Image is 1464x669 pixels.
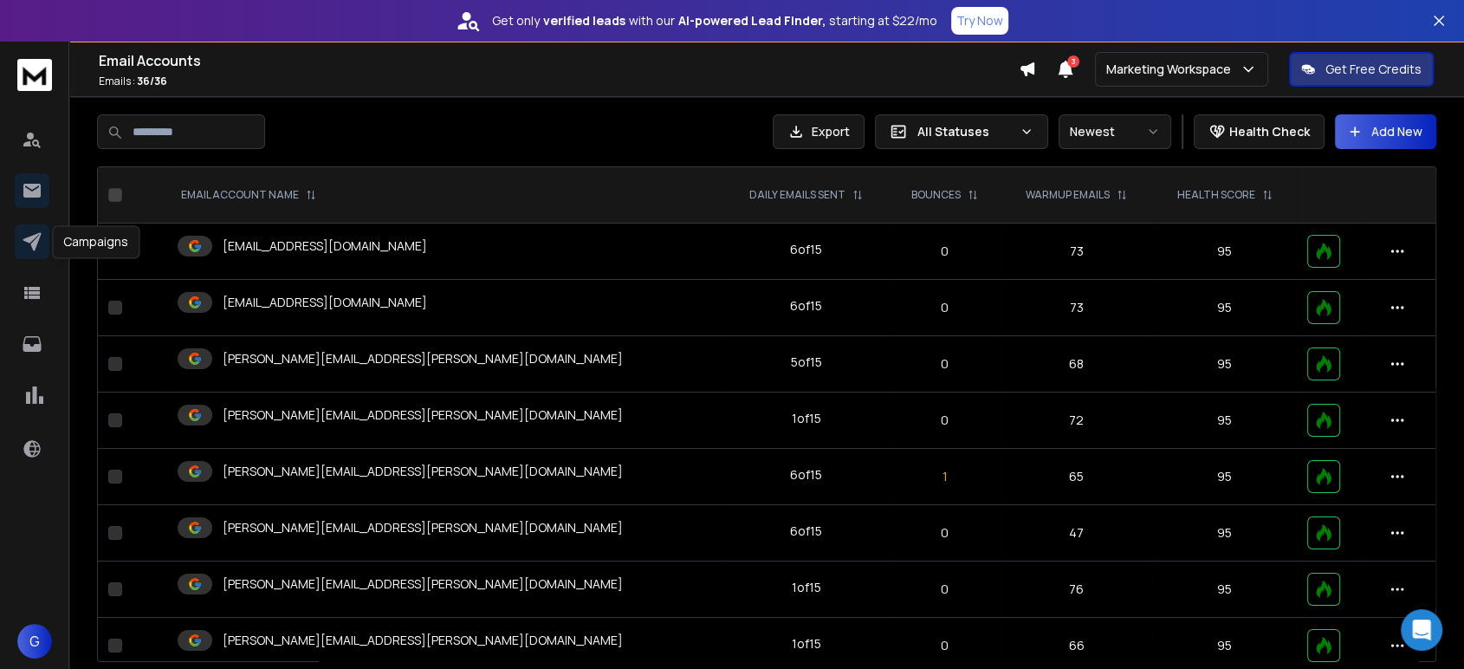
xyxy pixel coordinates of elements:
td: 76 [1001,562,1152,618]
span: 3 [1067,55,1079,68]
div: 6 of 15 [790,466,822,484]
button: G [17,624,52,659]
td: 72 [1001,393,1152,449]
p: 0 [900,637,990,654]
td: 95 [1152,393,1297,449]
div: 1 of 15 [792,410,821,427]
p: [PERSON_NAME][EMAIL_ADDRESS][PERSON_NAME][DOMAIN_NAME] [223,575,623,593]
button: Get Free Credits [1289,52,1434,87]
p: 0 [900,524,990,542]
td: 95 [1152,449,1297,505]
td: 73 [1001,280,1152,336]
td: 68 [1001,336,1152,393]
p: DAILY EMAILS SENT [749,188,845,202]
div: Campaigns [52,225,139,258]
p: HEALTH SCORE [1177,188,1255,202]
div: 6 of 15 [790,297,822,315]
p: [PERSON_NAME][EMAIL_ADDRESS][PERSON_NAME][DOMAIN_NAME] [223,519,623,536]
td: 95 [1152,505,1297,562]
p: [PERSON_NAME][EMAIL_ADDRESS][PERSON_NAME][DOMAIN_NAME] [223,463,623,480]
td: 47 [1001,505,1152,562]
p: Emails : [99,75,1019,88]
button: Newest [1059,114,1171,149]
p: WARMUP EMAILS [1026,188,1110,202]
img: logo [17,59,52,91]
td: 73 [1001,224,1152,280]
div: 1 of 15 [792,579,821,596]
div: 6 of 15 [790,241,822,258]
p: 0 [900,355,990,373]
p: 1 [900,468,990,485]
td: 95 [1152,224,1297,280]
button: Add New [1335,114,1436,149]
div: 6 of 15 [790,523,822,540]
td: 95 [1152,280,1297,336]
p: Get Free Credits [1325,61,1422,78]
div: EMAIL ACCOUNT NAME [181,188,316,202]
p: [EMAIL_ADDRESS][DOMAIN_NAME] [223,237,427,255]
td: 65 [1001,449,1152,505]
td: 95 [1152,336,1297,393]
span: 36 / 36 [137,74,167,88]
p: [PERSON_NAME][EMAIL_ADDRESS][PERSON_NAME][DOMAIN_NAME] [223,350,623,367]
div: 1 of 15 [792,635,821,653]
p: [PERSON_NAME][EMAIL_ADDRESS][PERSON_NAME][DOMAIN_NAME] [223,406,623,424]
p: BOUNCES [911,188,961,202]
strong: AI-powered Lead Finder, [678,12,826,29]
p: 0 [900,581,990,598]
p: Try Now [956,12,1003,29]
p: Health Check [1229,123,1310,140]
h1: Email Accounts [99,50,1019,71]
p: All Statuses [917,123,1013,140]
p: 0 [900,412,990,429]
p: [EMAIL_ADDRESS][DOMAIN_NAME] [223,294,427,311]
div: Open Intercom Messenger [1401,609,1442,651]
p: 0 [900,243,990,260]
td: 95 [1152,562,1297,618]
button: Export [773,114,865,149]
button: Health Check [1194,114,1325,149]
p: 0 [900,299,990,316]
strong: verified leads [543,12,625,29]
p: [PERSON_NAME][EMAIL_ADDRESS][PERSON_NAME][DOMAIN_NAME] [223,632,623,649]
div: 5 of 15 [791,354,822,371]
button: Try Now [951,7,1008,35]
p: Marketing Workspace [1106,61,1238,78]
p: Get only with our starting at $22/mo [492,12,937,29]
